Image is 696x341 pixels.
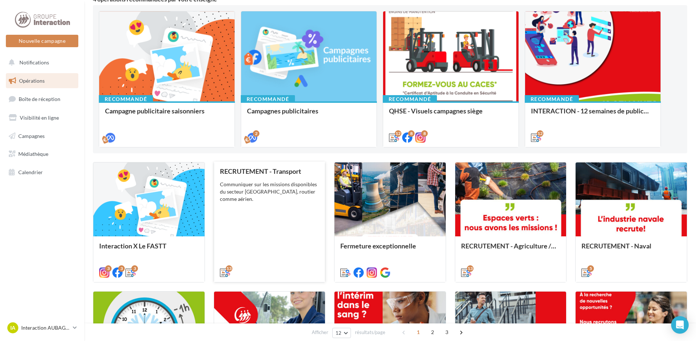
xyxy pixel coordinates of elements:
[18,132,45,139] span: Campagnes
[131,265,138,272] div: 3
[531,107,655,122] div: INTERACTION - 12 semaines de publication
[6,321,78,335] a: IA Interaction AUBAGNE
[4,55,77,70] button: Notifications
[99,242,199,257] div: Interaction X Le FASTT
[312,329,328,336] span: Afficher
[6,35,78,47] button: Nouvelle campagne
[226,265,232,272] div: 13
[427,326,438,338] span: 2
[4,91,80,107] a: Boîte de réception
[332,328,351,338] button: 12
[19,59,49,65] span: Notifications
[10,324,15,331] span: IA
[525,95,579,103] div: Recommandé
[241,95,295,103] div: Recommandé
[421,130,428,137] div: 8
[461,242,561,257] div: RECRUTEMENT - Agriculture / Espaces verts
[587,265,594,272] div: 5
[18,151,48,157] span: Médiathèque
[105,265,112,272] div: 3
[4,146,80,162] a: Médiathèque
[4,165,80,180] a: Calendrier
[671,316,689,334] div: Open Intercom Messenger
[383,95,437,103] div: Recommandé
[99,95,153,103] div: Recommandé
[20,115,59,121] span: Visibilité en ligne
[4,128,80,144] a: Campagnes
[355,329,385,336] span: résultats/page
[18,169,43,175] span: Calendrier
[441,326,453,338] span: 3
[105,107,229,122] div: Campagne publicitaire saisonniers
[389,107,513,122] div: QHSE - Visuels campagnes siège
[581,242,681,257] div: RECRUTEMENT - Naval
[336,330,342,336] span: 12
[340,242,440,257] div: Fermeture exceptionnelle
[537,130,543,137] div: 12
[247,107,371,122] div: Campagnes publicitaires
[467,265,474,272] div: 13
[4,110,80,125] a: Visibilité en ligne
[253,130,259,137] div: 2
[4,73,80,89] a: Opérations
[21,324,70,331] p: Interaction AUBAGNE
[220,168,319,175] div: RECRUTEMENT - Transport
[19,96,60,102] span: Boîte de réception
[220,181,319,203] div: Communiquer sur les missions disponibles du secteur [GEOGRAPHIC_DATA], routier comme aérien.
[395,130,401,137] div: 12
[412,326,424,338] span: 1
[408,130,415,137] div: 8
[118,265,125,272] div: 3
[19,78,45,84] span: Opérations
